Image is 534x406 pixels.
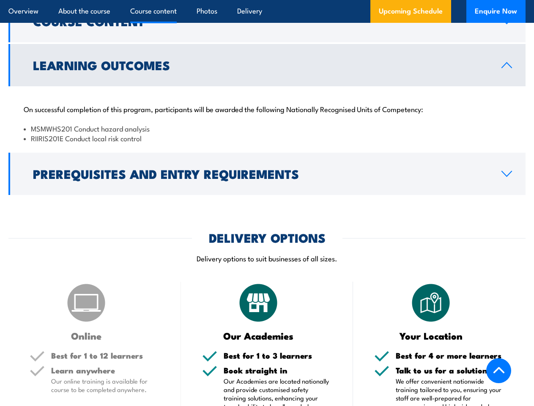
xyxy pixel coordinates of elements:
[51,366,160,374] h5: Learn anywhere
[224,366,332,374] h5: Book straight in
[33,168,488,179] h2: Prerequisites and Entry Requirements
[224,351,332,359] h5: Best for 1 to 3 learners
[209,232,326,243] h2: DELIVERY OPTIONS
[24,133,510,143] li: RIIRIS201E Conduct local risk control
[30,331,143,340] h3: Online
[33,59,488,70] h2: Learning Outcomes
[24,123,510,133] li: MSMWHS201 Conduct hazard analysis
[202,331,315,340] h3: Our Academies
[8,253,526,263] p: Delivery options to suit businesses of all sizes.
[8,44,526,86] a: Learning Outcomes
[33,15,488,26] h2: Course Content
[51,377,160,394] p: Our online training is available for course to be completed anywhere.
[24,104,510,113] p: On successful completion of this program, participants will be awarded the following Nationally R...
[8,153,526,195] a: Prerequisites and Entry Requirements
[374,331,487,340] h3: Your Location
[396,366,504,374] h5: Talk to us for a solution
[396,351,504,359] h5: Best for 4 or more learners
[51,351,160,359] h5: Best for 1 to 12 learners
